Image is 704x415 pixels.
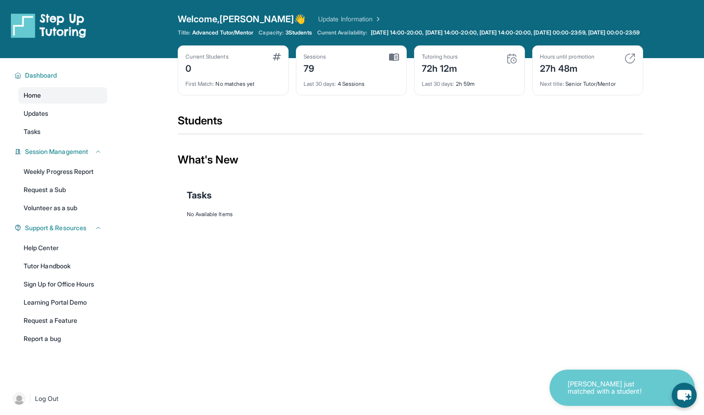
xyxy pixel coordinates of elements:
[422,60,458,75] div: 72h 12m
[369,29,641,36] a: [DATE] 14:00-20:00, [DATE] 14:00-20:00, [DATE] 14:00-20:00, [DATE] 00:00-23:59, [DATE] 00:00-23:59
[568,380,659,395] p: [PERSON_NAME] just matched with a student!
[540,75,635,88] div: Senior Tutor/Mentor
[25,71,57,80] span: Dashboard
[24,109,49,118] span: Updates
[178,140,643,180] div: What's New
[21,223,102,232] button: Support & Resources
[18,200,107,216] a: Volunteer as a sub
[21,71,102,80] button: Dashboard
[18,240,107,256] a: Help Center
[540,60,594,75] div: 27h 48m
[29,393,31,404] span: |
[285,29,312,36] span: 3 Students
[18,163,107,180] a: Weekly Progress Report
[259,29,284,36] span: Capacity:
[672,383,697,408] button: chat-button
[371,29,639,36] span: [DATE] 14:00-20:00, [DATE] 14:00-20:00, [DATE] 14:00-20:00, [DATE] 00:00-23:59, [DATE] 00:00-23:59
[389,53,399,61] img: card
[185,80,215,87] span: First Match :
[25,223,86,232] span: Support & Resources
[304,60,326,75] div: 79
[185,60,229,75] div: 0
[18,124,107,140] a: Tasks
[317,29,367,36] span: Current Availability:
[187,211,634,218] div: No Available Items
[540,53,594,60] div: Hours until promotion
[185,75,281,88] div: No matches yet
[18,105,107,122] a: Updates
[21,147,102,156] button: Session Management
[540,80,564,87] span: Next title :
[422,53,458,60] div: Tutoring hours
[18,331,107,347] a: Report a bug
[24,127,40,136] span: Tasks
[35,394,59,403] span: Log Out
[178,13,306,25] span: Welcome, [PERSON_NAME] 👋
[18,294,107,311] a: Learning Portal Demo
[192,29,253,36] span: Advanced Tutor/Mentor
[422,75,517,88] div: 2h 59m
[422,80,454,87] span: Last 30 days :
[187,189,212,202] span: Tasks
[18,87,107,104] a: Home
[318,15,382,24] a: Update Information
[304,53,326,60] div: Sessions
[304,75,399,88] div: 4 Sessions
[506,53,517,64] img: card
[13,392,25,405] img: user-img
[11,13,86,38] img: logo
[624,53,635,64] img: card
[25,147,88,156] span: Session Management
[18,276,107,292] a: Sign Up for Office Hours
[185,53,229,60] div: Current Students
[18,258,107,274] a: Tutor Handbook
[273,53,281,60] img: card
[9,389,107,409] a: |Log Out
[178,29,190,36] span: Title:
[178,114,643,133] div: Students
[18,312,107,329] a: Request a Feature
[304,80,336,87] span: Last 30 days :
[24,91,41,100] span: Home
[18,182,107,198] a: Request a Sub
[373,15,382,24] img: Chevron Right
